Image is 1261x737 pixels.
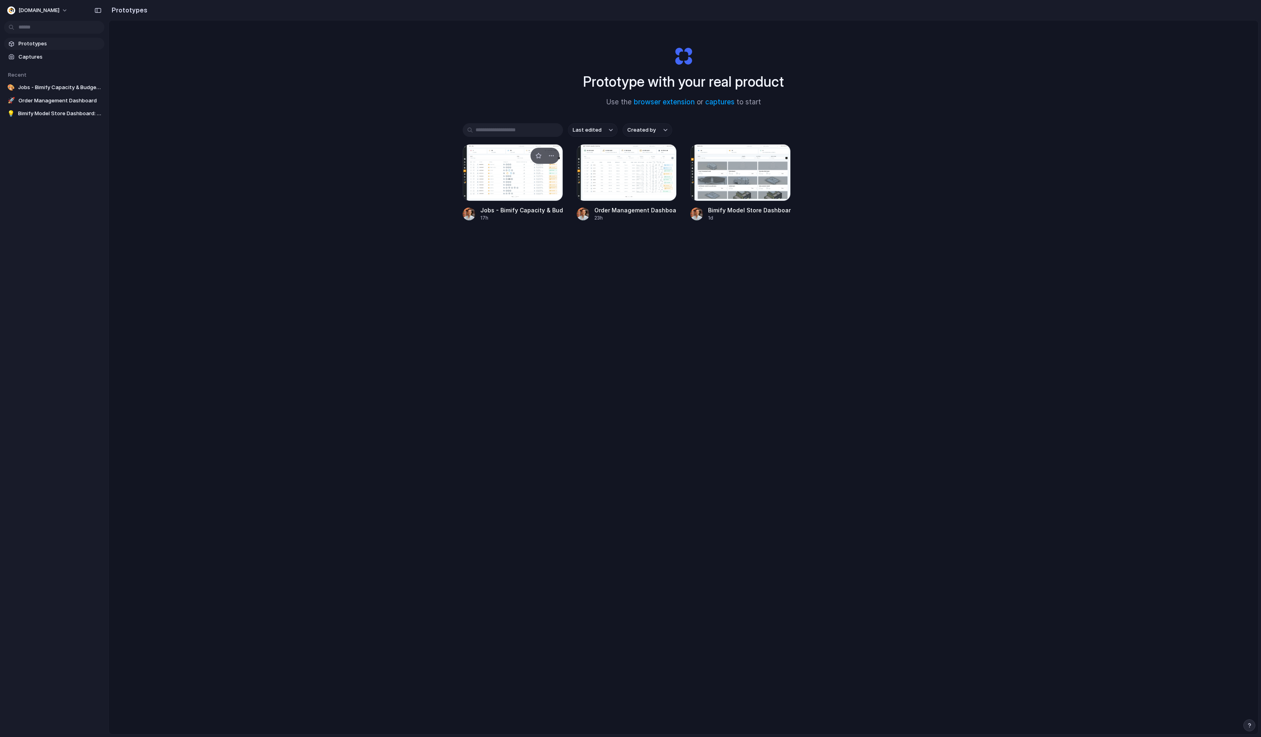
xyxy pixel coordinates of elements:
span: Last edited [573,126,602,134]
a: Prototypes [4,38,104,50]
div: 💡 [7,110,15,118]
span: Created by [627,126,656,134]
span: Recent [8,71,27,78]
span: Captures [18,53,101,61]
div: 🎨 [7,83,15,92]
h2: Prototypes [108,5,147,15]
div: Order Management Dashboard [594,206,677,214]
div: 1d [708,214,791,222]
button: [DOMAIN_NAME] [4,4,72,17]
a: Bimify Model Store Dashboard: Transparent Overlay LayoutBimify Model Store Dashboard: Transparent... [690,144,791,222]
div: Bimify Model Store Dashboard: Transparent Overlay Layout [708,206,791,214]
h1: Prototype with your real product [583,71,784,92]
span: Use the or to start [606,97,761,108]
div: 🚀 [7,97,15,105]
a: captures [705,98,735,106]
a: Captures [4,51,104,63]
div: 23h [594,214,677,222]
a: Order Management DashboardOrder Management Dashboard23h [577,144,677,222]
a: Jobs - Bimify Capacity & Budget StatsJobs - Bimify Capacity & Budget Stats17h [463,144,563,222]
a: browser extension [634,98,695,106]
span: Jobs - Bimify Capacity & Budget Stats [18,83,101,92]
span: Prototypes [18,40,101,48]
span: Order Management Dashboard [18,97,101,105]
a: 🚀Order Management Dashboard [4,95,104,107]
span: Bimify Model Store Dashboard: Transparent Overlay Layout [18,110,101,118]
div: Jobs - Bimify Capacity & Budget Stats [480,206,563,214]
button: Last edited [568,123,618,137]
button: Created by [622,123,672,137]
a: 💡Bimify Model Store Dashboard: Transparent Overlay Layout [4,108,104,120]
span: [DOMAIN_NAME] [18,6,59,14]
a: 🎨Jobs - Bimify Capacity & Budget Stats [4,81,104,94]
div: 17h [480,214,563,222]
